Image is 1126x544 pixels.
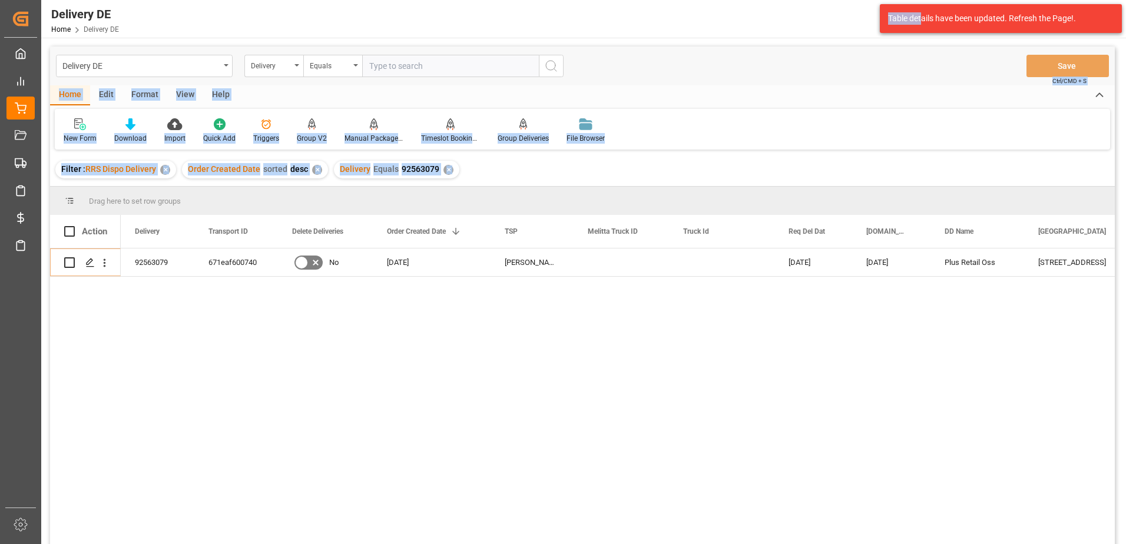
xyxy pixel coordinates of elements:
[50,248,121,277] div: Press SPACE to select this row.
[208,227,248,235] span: Transport ID
[203,85,239,105] div: Help
[292,227,343,235] span: Delete Deliveries
[51,25,71,34] a: Home
[373,248,491,276] div: [DATE]
[122,85,167,105] div: Format
[303,55,362,77] button: open menu
[263,164,287,174] span: sorted
[362,55,539,77] input: Type to search
[160,165,170,175] div: ✕
[135,227,160,235] span: Delivery
[930,248,1024,276] div: Plus Retail Oss
[121,248,194,276] div: 92563079
[90,85,122,105] div: Edit
[387,227,446,235] span: Order Created Date
[251,58,291,71] div: Delivery
[114,133,147,144] div: Download
[50,85,90,105] div: Home
[402,164,439,174] span: 92563079
[1026,55,1109,77] button: Save
[310,58,350,71] div: Equals
[539,55,564,77] button: search button
[164,133,186,144] div: Import
[789,227,825,235] span: Req Del Dat
[312,165,322,175] div: ✕
[945,227,973,235] span: DD Name
[167,85,203,105] div: View
[852,248,930,276] div: [DATE]
[567,133,605,144] div: File Browser
[443,165,453,175] div: ✕
[290,164,308,174] span: desc
[194,248,278,276] div: 671eaf600740
[329,249,339,276] span: No
[491,248,574,276] div: [PERSON_NAME] BENELUX
[56,55,233,77] button: open menu
[85,164,156,174] span: RRS Dispo Delivery
[888,12,1105,25] div: Table details have been updated. Refresh the Page!.
[345,133,403,144] div: Manual Package TypeDetermination
[498,133,549,144] div: Group Deliveries
[588,227,638,235] span: Melitta Truck ID
[1038,227,1106,235] span: [GEOGRAPHIC_DATA]
[373,164,399,174] span: Equals
[505,227,518,235] span: TSP
[82,226,107,237] div: Action
[421,133,480,144] div: Timeslot Booking Report
[1052,77,1087,85] span: Ctrl/CMD + S
[253,133,279,144] div: Triggers
[297,133,327,144] div: Group V2
[340,164,370,174] span: Delivery
[51,5,119,23] div: Delivery DE
[62,58,220,72] div: Delivery DE
[188,164,260,174] span: Order Created Date
[89,197,181,205] span: Drag here to set row groups
[203,133,236,144] div: Quick Add
[244,55,303,77] button: open menu
[683,227,709,235] span: Truck Id
[61,164,85,174] span: Filter :
[774,248,852,276] div: [DATE]
[866,227,906,235] span: [DOMAIN_NAME] Dat
[64,133,97,144] div: New Form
